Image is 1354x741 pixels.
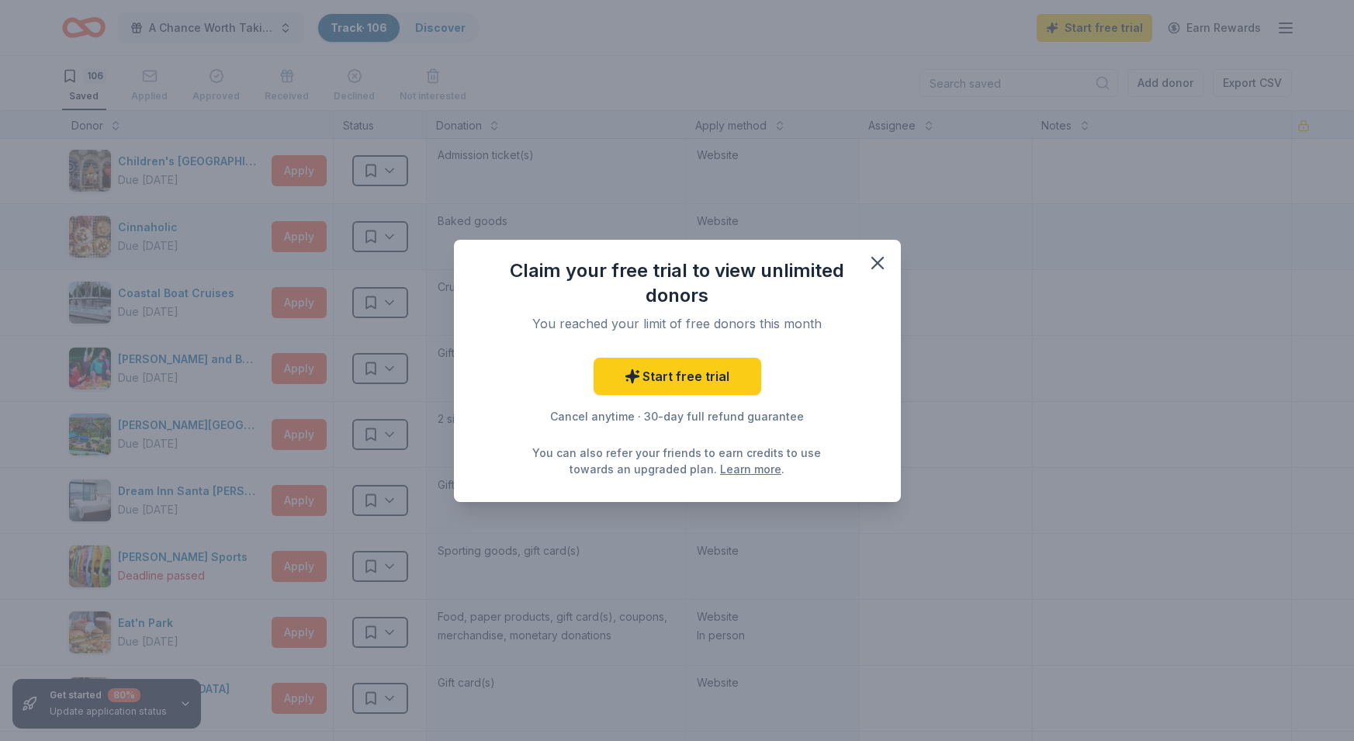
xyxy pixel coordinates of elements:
a: Start free trial [594,358,761,395]
div: You can also refer your friends to earn credits to use towards an upgraded plan. . [528,445,826,477]
div: You reached your limit of free donors this month [504,314,851,333]
div: Cancel anytime · 30-day full refund guarantee [485,407,870,426]
div: Claim your free trial to view unlimited donors [485,258,870,308]
a: Learn more [720,461,781,477]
